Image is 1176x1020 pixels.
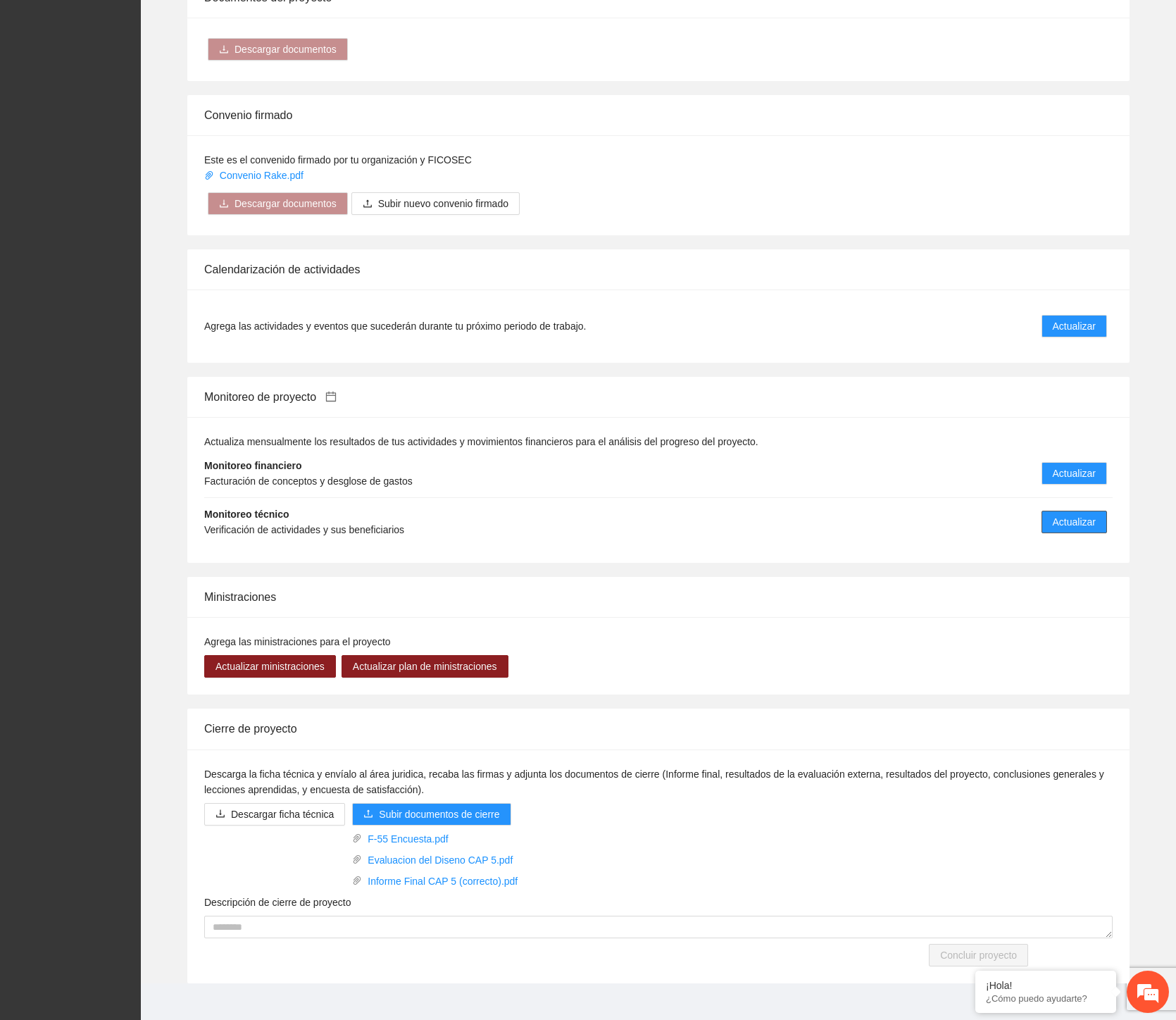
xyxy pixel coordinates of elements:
[204,895,351,910] label: Descripción de cierre de proyecto
[351,192,520,215] button: uploadSubir nuevo convenio firmado
[204,475,413,487] span: Facturación de conceptos y desglose de gastos
[215,659,325,674] span: Actualizar ministraciones
[352,803,511,826] button: uploadSubir documentos de cierre
[204,803,345,826] button: downloadDescargar ficha técnica
[204,436,758,447] span: Actualiza mensualmente los resultados de tus actividades y movimientos financieros para el anális...
[353,659,497,674] span: Actualizar plan de ministraciones
[352,876,362,885] span: paper-clip
[234,196,337,211] span: Descargar documentos
[204,460,301,471] strong: Monitoreo financiero
[1041,511,1107,533] button: Actualizar
[352,854,362,864] span: paper-clip
[1053,514,1096,530] span: Actualizar
[208,38,348,61] button: downloadDescargar documentos
[231,7,265,41] div: Minimizar ventana de chat en vivo
[362,831,523,847] a: F-55 Encuesta.pdf
[234,42,337,57] span: Descargar documentos
[362,873,523,889] a: Informe Final CAP 5 (correcto).pdf
[352,833,362,843] span: paper-clip
[316,391,337,403] a: calendar
[342,655,508,678] button: Actualizar plan de ministraciones
[351,198,520,209] span: uploadSubir nuevo convenio firmado
[1041,462,1107,485] button: Actualizar
[204,636,391,647] span: Agrega las ministraciones para el proyecto
[204,170,214,180] span: paper-clip
[1053,318,1096,334] span: Actualizar
[378,196,508,211] span: Subir nuevo convenio firmado
[1053,466,1096,481] span: Actualizar
[204,509,289,520] strong: Monitoreo técnico
[362,852,523,868] a: Evaluacion del Diseno CAP 5.pdf
[1041,315,1107,337] button: Actualizar
[204,577,1113,617] div: Ministraciones
[204,154,472,166] span: Este es el convenido firmado por tu organización y FICOSEC
[219,199,229,210] span: download
[208,192,348,215] button: downloadDescargar documentos
[204,661,336,672] a: Actualizar ministraciones
[204,377,1113,417] div: Monitoreo de proyecto
[986,980,1106,991] div: ¡Hola!
[204,655,336,678] button: Actualizar ministraciones
[986,993,1106,1004] p: ¿Cómo puedo ayudarte?
[231,807,334,822] span: Descargar ficha técnica
[325,391,337,402] span: calendar
[352,809,511,820] span: uploadSubir documentos de cierre
[204,769,1104,795] span: Descarga la ficha técnica y envíalo al área juridica, recaba las firmas y adjunta los documentos ...
[363,199,373,210] span: upload
[204,318,586,334] span: Agrega las actividades y eventos que sucederán durante tu próximo periodo de trabajo.
[204,170,306,181] a: Convenio Rake.pdf
[219,44,229,56] span: download
[204,709,1113,749] div: Cierre de proyecto
[204,916,1113,938] textarea: Descripción de cierre de proyecto
[929,944,1028,966] button: Concluir proyecto
[82,188,194,330] span: Estamos en línea.
[204,524,404,535] span: Verificación de actividades y sus beneficiarios
[204,95,1113,135] div: Convenio firmado
[204,249,1113,290] div: Calendarización de actividades
[73,72,237,90] div: Chatee con nosotros ahora
[204,809,345,820] a: downloadDescargar ficha técnica
[342,661,508,672] a: Actualizar plan de ministraciones
[215,809,225,820] span: download
[7,385,268,434] textarea: Escriba su mensaje y pulse “Intro”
